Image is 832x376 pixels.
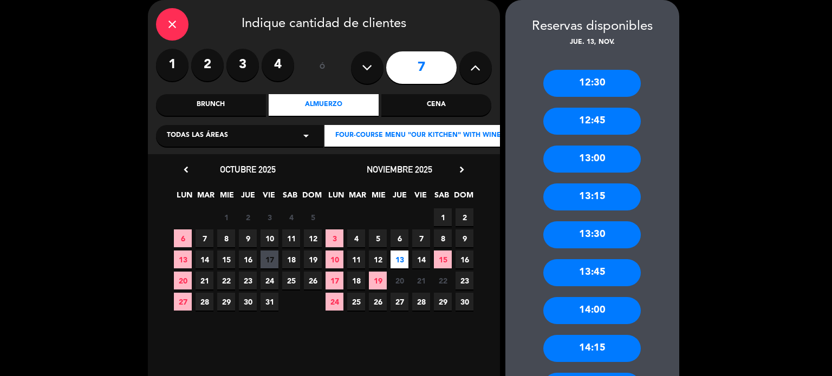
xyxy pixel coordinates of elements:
span: 31 [261,293,278,311]
span: 17 [326,272,343,289]
span: 1 [217,208,235,226]
span: 10 [261,229,278,247]
span: 10 [326,250,343,268]
span: 22 [434,272,452,289]
label: 3 [226,49,259,81]
span: 8 [217,229,235,247]
div: 13:45 [543,259,641,286]
div: ó [305,49,340,87]
span: 18 [347,272,365,289]
span: 6 [391,229,408,247]
span: 4 [282,208,300,226]
span: noviembre 2025 [367,164,432,175]
span: 24 [261,272,278,289]
span: 28 [412,293,430,311]
i: chevron_left [180,164,192,175]
span: 9 [456,229,473,247]
span: 22 [217,272,235,289]
label: 4 [262,49,294,81]
span: VIE [412,189,430,207]
span: JUE [239,189,257,207]
span: MIE [218,189,236,207]
span: 11 [347,250,365,268]
span: Todas las áreas [167,130,228,141]
span: 4 [347,229,365,247]
span: 21 [412,272,430,289]
i: chevron_right [456,164,467,175]
span: 7 [196,229,213,247]
span: 26 [369,293,387,311]
span: 16 [239,250,257,268]
span: 27 [391,293,408,311]
span: 19 [304,250,322,268]
div: 14:15 [543,335,641,362]
div: 14:00 [543,297,641,324]
span: LUN [327,189,345,207]
span: 17 [261,250,278,268]
span: MIE [369,189,387,207]
span: 2 [456,208,473,226]
span: 15 [217,250,235,268]
span: LUN [175,189,193,207]
span: Four-course menu "Our Kitchen" with wine [335,130,501,141]
span: 5 [304,208,322,226]
div: Cena [381,94,491,116]
label: 1 [156,49,188,81]
span: 12 [369,250,387,268]
span: 15 [434,250,452,268]
span: 14 [412,250,430,268]
span: 23 [456,272,473,289]
span: 7 [412,229,430,247]
div: Brunch [156,94,266,116]
div: 13:30 [543,221,641,248]
span: DOM [302,189,320,207]
div: 12:45 [543,108,641,135]
span: 5 [369,229,387,247]
span: 20 [391,272,408,289]
span: MAR [197,189,214,207]
span: 2 [239,208,257,226]
span: 9 [239,229,257,247]
span: VIE [260,189,278,207]
span: 29 [217,293,235,311]
div: jue. 13, nov. [505,37,679,48]
span: JUE [391,189,408,207]
span: 6 [174,229,192,247]
span: MAR [348,189,366,207]
span: 21 [196,272,213,289]
span: 25 [347,293,365,311]
i: close [166,18,179,31]
span: 26 [304,272,322,289]
span: 13 [174,250,192,268]
label: 2 [191,49,224,81]
div: Almuerzo [269,94,379,116]
span: 11 [282,229,300,247]
span: 28 [196,293,213,311]
span: 20 [174,272,192,289]
span: 16 [456,250,473,268]
div: 13:15 [543,183,641,210]
span: 3 [261,208,278,226]
span: 30 [239,293,257,311]
span: SAB [281,189,299,207]
span: 12 [304,229,322,247]
span: 25 [282,272,300,289]
div: Reservas disponibles [505,16,679,37]
div: Indique cantidad de clientes [156,8,492,41]
span: 29 [434,293,452,311]
span: DOM [454,189,472,207]
span: 14 [196,250,213,268]
span: 13 [391,250,408,268]
span: 27 [174,293,192,311]
span: 8 [434,229,452,247]
span: octubre 2025 [220,164,276,175]
i: arrow_drop_down [300,129,313,142]
span: 3 [326,229,343,247]
span: 1 [434,208,452,226]
span: 18 [282,250,300,268]
span: 30 [456,293,473,311]
span: 24 [326,293,343,311]
span: 19 [369,272,387,289]
div: 13:00 [543,146,641,173]
span: 23 [239,272,257,289]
